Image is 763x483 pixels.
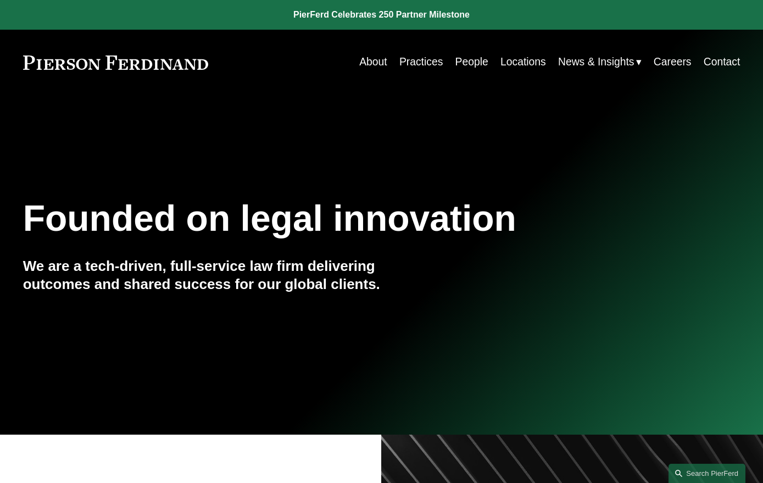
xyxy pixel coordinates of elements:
[558,53,634,72] span: News & Insights
[23,198,621,240] h1: Founded on legal innovation
[455,52,488,73] a: People
[500,52,546,73] a: Locations
[704,52,740,73] a: Contact
[23,257,382,293] h4: We are a tech-driven, full-service law firm delivering outcomes and shared success for our global...
[669,464,745,483] a: Search this site
[399,52,443,73] a: Practices
[654,52,692,73] a: Careers
[558,52,642,73] a: folder dropdown
[359,52,387,73] a: About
